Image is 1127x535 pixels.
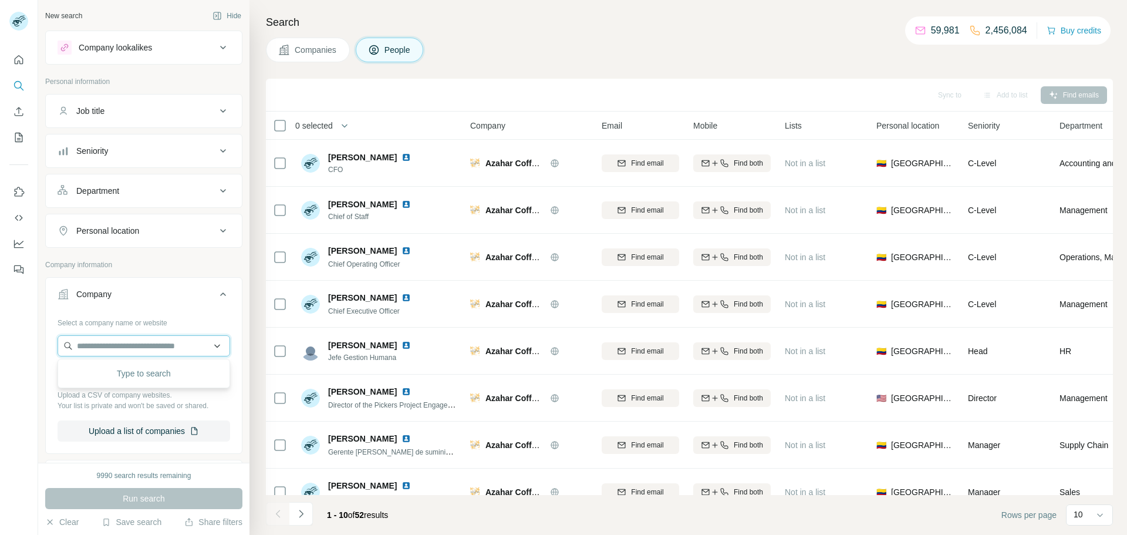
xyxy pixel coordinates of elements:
span: Not in a list [785,393,825,403]
img: LinkedIn logo [401,200,411,209]
button: My lists [9,127,28,148]
span: People [384,44,411,56]
span: Email [602,120,622,132]
button: Search [9,75,28,96]
img: Avatar [301,201,320,220]
img: LinkedIn logo [401,293,411,302]
span: Azahar Coffee Company [485,393,581,403]
span: C-Level [968,300,996,309]
button: Department [46,177,242,205]
button: Find both [693,248,771,266]
span: [PERSON_NAME] [328,480,397,492]
span: Find both [734,440,763,450]
div: Job title [76,105,104,117]
img: Logo of Azahar Coffee Company [470,159,480,168]
div: Company lookalikes [79,42,152,53]
span: Sales [1059,486,1080,498]
button: Save search [102,516,161,528]
button: Find email [602,342,679,360]
button: Share filters [184,516,242,528]
span: Department [1059,120,1102,132]
button: Find both [693,389,771,407]
span: Chief of Staff [328,211,425,222]
p: 59,981 [931,23,960,38]
span: Chief Operating Officer [328,260,400,268]
span: Gerente [PERSON_NAME] de suministro [328,447,457,456]
span: 🇨🇴 [876,439,886,451]
p: Your list is private and won't be saved or shared. [58,401,230,411]
button: Find both [693,342,771,360]
button: Navigate to next page [289,502,313,526]
span: 52 [355,510,365,520]
div: New search [45,11,82,21]
button: Seniority [46,137,242,165]
img: Logo of Azahar Coffee Company [470,253,480,262]
span: Find email [631,346,663,356]
span: Lists [785,120,802,132]
span: Not in a list [785,487,825,497]
span: 🇨🇴 [876,251,886,263]
button: Company [46,280,242,313]
span: [PERSON_NAME] [328,198,397,210]
span: Azahar Coffee Company [485,300,581,309]
span: HR [1059,345,1071,357]
span: Azahar Coffee Company [485,206,581,215]
button: Find email [602,483,679,501]
img: Logo of Azahar Coffee Company [470,206,480,215]
span: 🇨🇴 [876,486,886,498]
span: [PERSON_NAME] [328,292,397,304]
img: Logo of Azahar Coffee Company [470,300,480,309]
img: Avatar [301,483,320,502]
button: Find email [602,295,679,313]
span: [PERSON_NAME] [328,152,397,163]
span: Administradora de punto de venta [328,495,434,503]
span: Find both [734,252,763,263]
span: Management [1059,392,1108,404]
p: 2,456,084 [986,23,1027,38]
button: Clear [45,516,79,528]
span: Find both [734,299,763,309]
div: Seniority [76,145,108,157]
img: Logo of Azahar Coffee Company [470,393,480,403]
div: Department [76,185,119,197]
span: [GEOGRAPHIC_DATA] [891,157,954,169]
img: Avatar [301,248,320,267]
button: Find email [602,389,679,407]
span: 🇨🇴 [876,298,886,310]
span: Azahar Coffee Company [485,253,581,262]
p: 10 [1074,509,1083,520]
img: LinkedIn logo [401,387,411,396]
span: Rows per page [1001,509,1057,521]
img: LinkedIn logo [401,341,411,350]
span: Supply Chain [1059,439,1108,451]
button: Use Surfe on LinkedIn [9,181,28,203]
span: Find email [631,205,663,216]
span: Azahar Coffee Company [485,487,581,497]
button: Company lookalikes [46,33,242,62]
span: Chief Executive Officer [328,307,400,315]
div: Select a company name or website [58,313,230,328]
span: C-Level [968,159,996,168]
span: of [348,510,355,520]
span: [PERSON_NAME] [328,433,397,445]
span: Not in a list [785,206,825,215]
div: Personal location [76,225,139,237]
img: LinkedIn logo [401,434,411,443]
button: Upload a list of companies [58,420,230,442]
span: [GEOGRAPHIC_DATA] [891,486,954,498]
div: 9990 search results remaining [97,470,191,481]
button: Feedback [9,259,28,280]
span: Find both [734,205,763,216]
img: Logo of Azahar Coffee Company [470,346,480,356]
span: Manager [968,487,1000,497]
span: results [327,510,388,520]
span: Jefe Gestion Humana [328,352,425,363]
span: [GEOGRAPHIC_DATA] [891,439,954,451]
span: Head [968,346,987,356]
span: Not in a list [785,253,825,262]
span: Personal location [876,120,939,132]
img: Avatar [301,295,320,314]
span: Not in a list [785,440,825,450]
span: Manager [968,440,1000,450]
p: Company information [45,260,242,270]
